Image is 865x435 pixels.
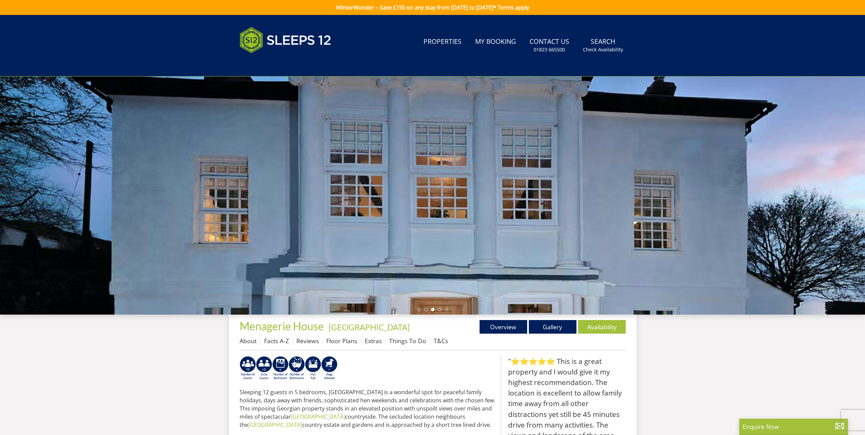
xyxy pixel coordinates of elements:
a: Contact Us01823 665500 [527,34,572,56]
a: About [240,337,257,345]
img: AD_4nXeP6WuvG491uY6i5ZIMhzz1N248Ei-RkDHdxvvjTdyF2JXhbvvI0BrTCyeHgyWBEg8oAgd1TvFQIsSlzYPCTB7K21VoI... [256,356,272,381]
img: AD_4nXdbpp640i7IVFfqLTtqWv0Ghs4xmNECk-ef49VdV_vDwaVrQ5kQ5qbfts81iob6kJkelLjJ-SykKD7z1RllkDxiBG08n... [272,356,289,381]
small: 01823 665500 [534,46,565,53]
a: Things To Do [389,337,426,345]
a: Reviews [296,337,319,345]
a: Extras [365,337,382,345]
img: AD_4nXcjZZilil9957s1EuoigEc7YoL1i3omIF2Nph7BBMCC_P_Btqq1bUlBOovU15nE_hDdWFgcJsXzgNYb5VQEIxrsNeQ5U... [240,356,256,381]
a: Facts A-Z [264,337,289,345]
a: My Booking [472,34,519,50]
small: Check Availability [583,46,623,53]
a: Properties [421,34,464,50]
span: Menagerie House [240,319,324,333]
a: [GEOGRAPHIC_DATA] [329,322,410,332]
a: Overview [480,320,527,334]
a: [GEOGRAPHIC_DATA] [248,421,302,429]
img: AD_4nXeEipi_F3q1Yj6bZlze3jEsUK6_7_3WtbLY1mWTnHN9JZSYYFCQEDZx02JbD7SocKMjZ8qjPHIa5G67Ebl9iTbBrBR15... [321,356,338,381]
a: Floor Plans [326,337,357,345]
a: SearchCheck Availability [580,34,626,56]
img: Sleeps 12 [240,23,331,57]
a: Menagerie House [240,319,326,333]
span: - [326,322,410,332]
img: AD_4nXcpX5uDwed6-YChlrI2BYOgXwgg3aqYHOhRm0XfZB-YtQW2NrmeCr45vGAfVKUq4uWnc59ZmEsEzoF5o39EWARlT1ewO... [305,356,321,381]
p: Sleeping 12 guests in 5 bedrooms, [GEOGRAPHIC_DATA] is a wonderful spot for peaceful family holid... [240,388,495,429]
img: AD_4nXeeKAYjkuG3a2x-X3hFtWJ2Y0qYZCJFBdSEqgvIh7i01VfeXxaPOSZiIn67hladtl6xx588eK4H21RjCP8uLcDwdSe_I... [289,356,305,381]
a: [GEOGRAPHIC_DATA] [291,413,345,420]
a: Gallery [529,320,576,334]
p: Enquire Now [743,422,845,431]
iframe: Customer reviews powered by Trustpilot [236,61,308,67]
a: T&Cs [434,337,448,345]
a: Availability [578,320,626,334]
